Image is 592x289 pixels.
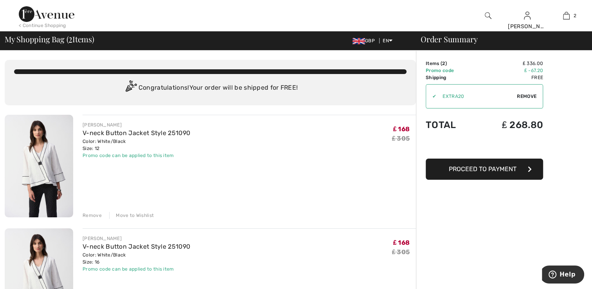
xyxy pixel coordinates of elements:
div: Order Summary [411,35,587,43]
img: search the website [485,11,491,20]
div: ✔ [426,93,436,100]
s: ₤ 305 [392,135,410,142]
img: My Bag [563,11,570,20]
span: GBP [353,38,378,43]
span: ₤ 168 [393,125,410,133]
span: My Shopping Bag ( Items) [5,35,94,43]
span: 2 [574,12,576,19]
img: UK Pound [353,38,365,44]
a: Sign In [524,12,531,19]
td: Total [426,112,475,138]
div: Promo code can be applied to this item [83,266,190,273]
td: ₤ 336.00 [475,60,543,67]
span: ₤ 168 [393,239,410,246]
div: Move to Wishlist [109,212,154,219]
span: 2 [442,61,445,66]
td: Free [475,74,543,81]
div: < Continue Shopping [19,22,66,29]
div: Remove [83,212,102,219]
span: 2 [68,33,72,43]
img: V-neck Button Jacket Style 251090 [5,115,73,217]
td: ₤ 268.80 [475,112,543,138]
a: 2 [547,11,585,20]
div: Color: White/Black Size: 16 [83,251,190,266]
div: [PERSON_NAME] [83,121,190,128]
iframe: PayPal [426,138,543,156]
iframe: Opens a widget where you can find more information [542,266,584,285]
td: Items ( ) [426,60,475,67]
a: V-neck Button Jacket Style 251090 [83,129,190,137]
input: Promo code [436,85,517,108]
s: ₤ 305 [392,248,410,256]
span: Remove [517,93,536,100]
div: Color: White/Black Size: 12 [83,138,190,152]
span: Proceed to Payment [449,165,516,173]
td: ₤ -67.20 [475,67,543,74]
div: Congratulations! Your order will be shipped for FREE! [14,80,407,96]
td: Shipping [426,74,475,81]
div: [PERSON_NAME] [508,22,546,31]
a: V-neck Button Jacket Style 251090 [83,243,190,250]
img: 1ère Avenue [19,6,74,22]
div: [PERSON_NAME] [83,235,190,242]
span: EN [383,38,392,43]
img: My Info [524,11,531,20]
div: Promo code can be applied to this item [83,152,190,159]
button: Proceed to Payment [426,159,543,180]
td: Promo code [426,67,475,74]
img: Congratulation2.svg [123,80,139,96]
